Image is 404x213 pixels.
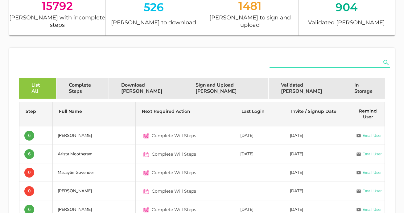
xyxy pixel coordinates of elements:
div: List All [19,78,56,99]
span: Remind User [359,108,377,120]
div: Validated [PERSON_NAME] [299,17,395,28]
span: [DATE] [290,133,303,138]
td: [PERSON_NAME] [53,126,136,145]
span: 0 [28,186,31,196]
a: Email User [356,188,382,194]
div: 904 [299,1,395,14]
div: [PERSON_NAME] to sign and upload [202,14,298,28]
span: Step [26,109,36,114]
th: Last Login: Not sorted. Activate to sort ascending. [235,102,285,126]
a: Email User [356,133,382,139]
td: [DATE] [235,126,285,145]
span: Email User [362,188,382,194]
span: Complete Will Steps [152,188,196,194]
th: Invite / Signup Date: Not sorted. Activate to sort ascending. [285,102,351,126]
td: [PERSON_NAME] [53,182,136,200]
span: Full Name [59,109,82,114]
th: Next Required Action: Not sorted. Activate to sort ascending. [136,102,235,126]
div: Complete Steps [56,78,109,99]
span: [DATE] [290,188,303,194]
span: Invite / Signup Date [291,109,336,114]
td: [DATE] [235,145,285,163]
div: Validated [PERSON_NAME] [269,78,342,99]
td: Macaylin Govender [53,163,136,182]
span: Complete Will Steps [152,151,196,157]
span: Email User [362,133,382,139]
th: Step: Not sorted. Activate to sort ascending. [19,102,53,126]
span: Email User [362,207,382,213]
span: Last Login [241,109,265,114]
div: [PERSON_NAME] to download [106,17,202,28]
div: Download [PERSON_NAME] [109,78,183,99]
div: [PERSON_NAME] with incomplete steps [9,14,105,28]
div: Sign and Upload [PERSON_NAME] [183,78,269,99]
span: 6 [28,131,31,141]
span: Complete Will Steps [152,207,196,213]
span: Email User [362,170,382,176]
th: Remind User [351,102,385,126]
div: 526 [106,1,202,14]
span: Complete Will Steps [152,170,196,176]
span: 6 [28,149,31,159]
span: 0 [28,168,31,178]
span: Next Required Action [142,109,190,114]
span: [DATE] [290,170,303,175]
th: Full Name: Not sorted. Activate to sort ascending. [53,102,136,126]
span: [DATE] [290,151,303,157]
div: 1481 [202,1,298,11]
a: Email User [356,151,382,157]
span: Email User [362,151,382,157]
span: Complete Will Steps [152,133,196,139]
td: Arista Mootheram [53,145,136,163]
a: Email User [356,170,382,176]
button: Search name, email, testator ID or ID number appended action [381,59,392,67]
div: In Storage [342,78,385,99]
span: [DATE] [290,207,303,212]
div: 15792 [9,1,105,11]
a: Email User [356,207,382,213]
